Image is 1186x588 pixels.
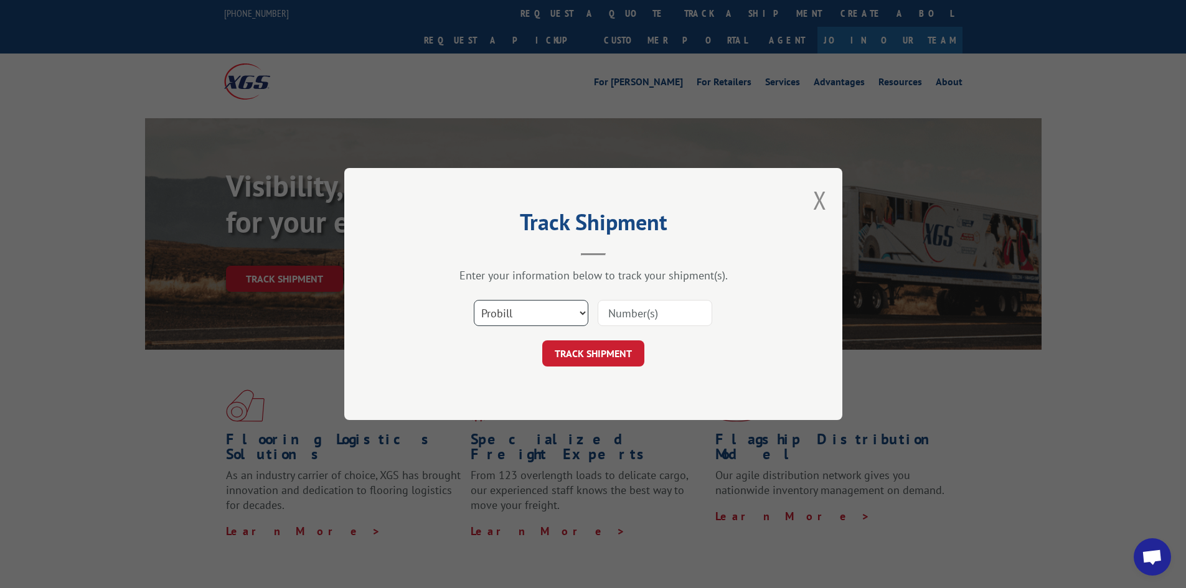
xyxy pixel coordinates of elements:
div: Open chat [1134,538,1171,576]
input: Number(s) [598,300,712,326]
button: TRACK SHIPMENT [542,340,644,366]
button: Close modal [813,184,827,217]
h2: Track Shipment [407,213,780,237]
div: Enter your information below to track your shipment(s). [407,268,780,282]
